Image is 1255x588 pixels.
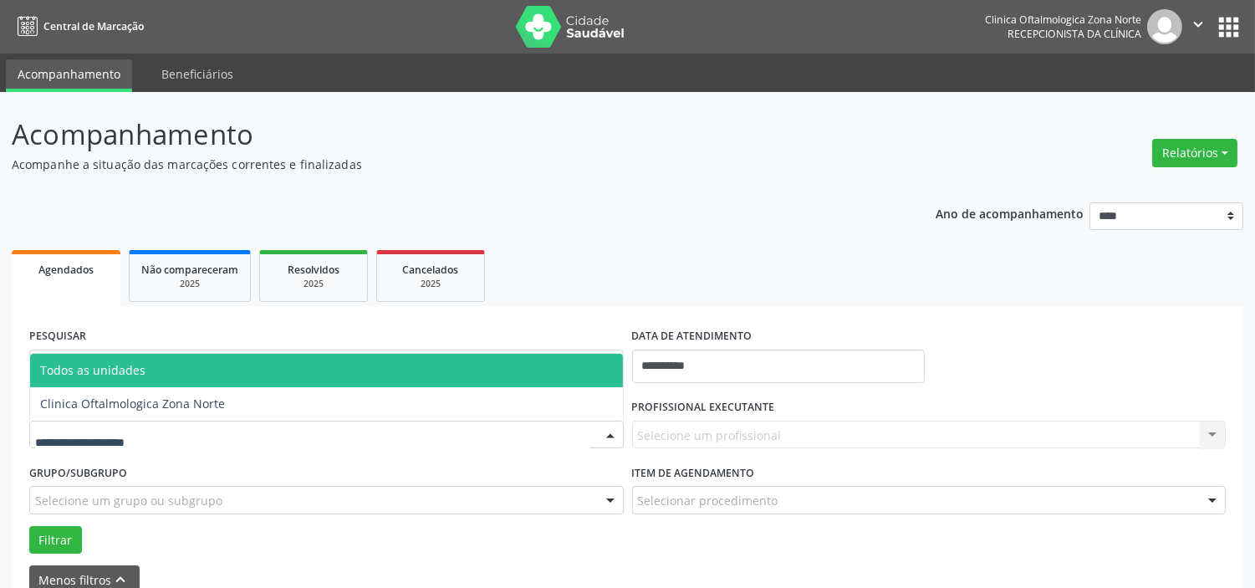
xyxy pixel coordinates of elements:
i:  [1189,15,1207,33]
a: Central de Marcação [12,13,144,40]
label: PESQUISAR [29,324,86,350]
div: 2025 [272,278,355,290]
a: Acompanhamento [6,59,132,92]
label: Grupo/Subgrupo [29,460,127,486]
span: Recepcionista da clínica [1008,27,1141,41]
a: Beneficiários [150,59,245,89]
span: Selecionar procedimento [638,492,778,509]
span: Central de Marcação [43,19,144,33]
span: Não compareceram [141,263,238,277]
label: PROFISSIONAL EXECUTANTE [632,395,775,421]
p: Acompanhamento [12,114,874,156]
label: Item de agendamento [632,460,755,486]
button: apps [1214,13,1243,42]
button:  [1182,9,1214,44]
img: img [1147,9,1182,44]
label: DATA DE ATENDIMENTO [632,324,752,350]
span: Resolvidos [288,263,339,277]
span: Agendados [38,263,94,277]
span: Clinica Oftalmologica Zona Norte [40,396,225,412]
button: Relatórios [1152,139,1237,167]
div: 2025 [389,278,472,290]
span: Selecione um grupo ou subgrupo [35,492,222,509]
p: Ano de acompanhamento [936,202,1084,223]
div: 2025 [141,278,238,290]
span: Cancelados [403,263,459,277]
button: Filtrar [29,526,82,555]
p: Acompanhe a situação das marcações correntes e finalizadas [12,156,874,173]
span: Todos as unidades [40,362,145,378]
div: Clinica Oftalmologica Zona Norte [985,13,1141,27]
